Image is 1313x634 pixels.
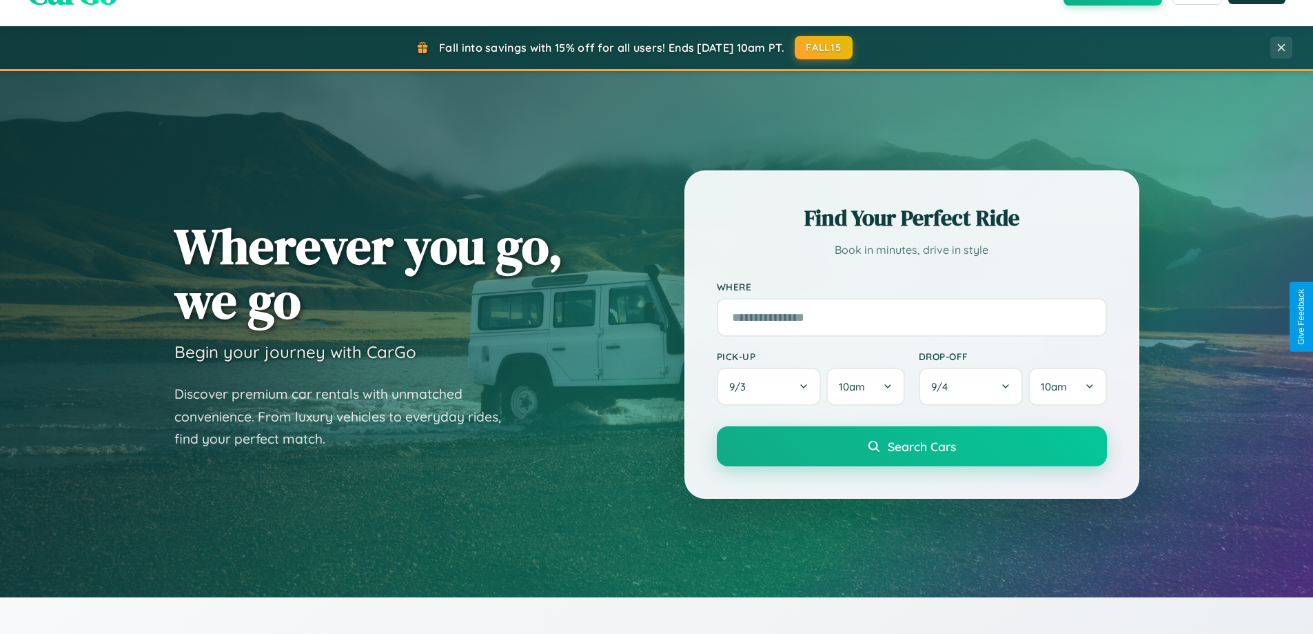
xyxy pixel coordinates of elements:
button: 10am [1028,368,1106,406]
span: 10am [1041,380,1067,393]
button: FALL15 [795,36,853,59]
h2: Find Your Perfect Ride [717,203,1107,233]
span: Fall into savings with 15% off for all users! Ends [DATE] 10am PT. [439,41,784,55]
button: 9/3 [717,368,822,406]
div: Give Feedback [1296,289,1306,345]
button: 10am [826,368,904,406]
span: 10am [839,380,865,393]
p: Book in minutes, drive in style [717,240,1107,260]
button: Search Cars [717,426,1107,466]
span: 9 / 3 [729,380,753,393]
span: 9 / 4 [931,380,955,393]
button: 9/4 [919,368,1024,406]
span: Search Cars [888,439,956,454]
label: Where [717,281,1107,293]
p: Discover premium car rentals with unmatched convenience. From luxury vehicles to everyday rides, ... [174,383,519,450]
label: Drop-off [919,350,1107,362]
label: Pick-up [717,350,905,362]
h3: Begin your journey with CarGo [174,341,416,362]
h1: Wherever you go, we go [174,219,563,328]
